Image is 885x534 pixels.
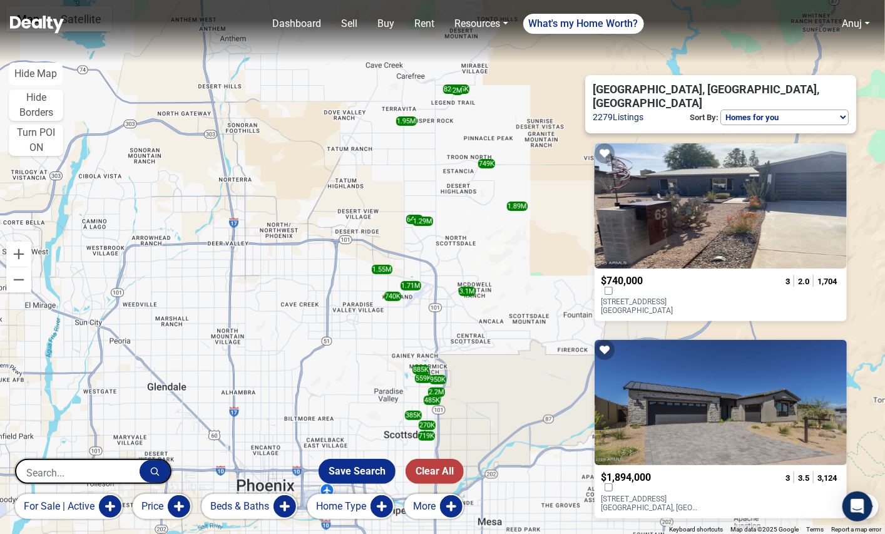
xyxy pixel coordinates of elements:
a: Rent [409,11,439,36]
div: 1.89M [507,202,528,211]
span: 3 [785,277,790,286]
a: Anuj [842,18,862,29]
span: $1,894,000 [601,471,651,483]
div: 1.71M [401,281,421,290]
div: 1.95M [396,116,417,126]
div: 649K [406,215,423,224]
div: 749K [478,159,495,168]
span: 3,124 [817,473,837,483]
button: Save Search [319,459,396,484]
a: What's my Home Worth? [523,14,644,34]
span: 2279 Listings [593,110,643,125]
div: 2.2M [428,388,445,397]
button: Hide Map [9,63,63,85]
div: 385K [405,411,422,420]
div: 1.29M [412,217,433,226]
a: Sell [336,11,362,36]
a: Anuj [837,11,875,36]
button: Zoom in [6,242,31,267]
a: Dashboard [267,11,326,36]
img: Dealty - Buy, Sell & Rent Homes [10,16,64,33]
button: Turn POI ON [9,125,63,156]
span: $740,000 [601,275,643,287]
button: Hide Borders [9,90,63,121]
button: Clear All [406,459,464,484]
p: Sort By: [688,110,720,126]
label: Compare [601,287,616,295]
button: Beds & Baths [202,494,297,519]
button: for sale | active [15,494,123,519]
div: 2M [452,86,463,95]
div: 3.1M [459,287,476,296]
span: 3.5 [798,473,809,483]
a: Resources [449,11,513,36]
div: 824.95K [443,85,469,94]
label: Compare [601,483,616,491]
div: Open Intercom Messenger [842,491,872,521]
div: 740K [384,292,401,301]
span: 2.0 [798,277,809,286]
button: Price [133,494,192,519]
p: [STREET_ADDRESS] [GEOGRAPHIC_DATA], [GEOGRAPHIC_DATA] 85255 [601,495,702,512]
button: Home Type [307,494,394,519]
div: 1.55M [372,265,392,274]
iframe: BigID CMP Widget [6,496,44,534]
div: 719K [418,431,435,441]
button: Zoom out [6,267,31,292]
button: More [404,494,464,519]
div: 485K [424,396,441,405]
span: [GEOGRAPHIC_DATA], [GEOGRAPHIC_DATA], [GEOGRAPHIC_DATA] [593,83,834,110]
p: [STREET_ADDRESS] [GEOGRAPHIC_DATA] [601,297,702,315]
input: Search... [16,460,140,485]
span: 3 [785,473,790,483]
a: Buy [372,11,399,36]
div: 559K [415,374,432,383]
span: 1,704 [817,277,837,286]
